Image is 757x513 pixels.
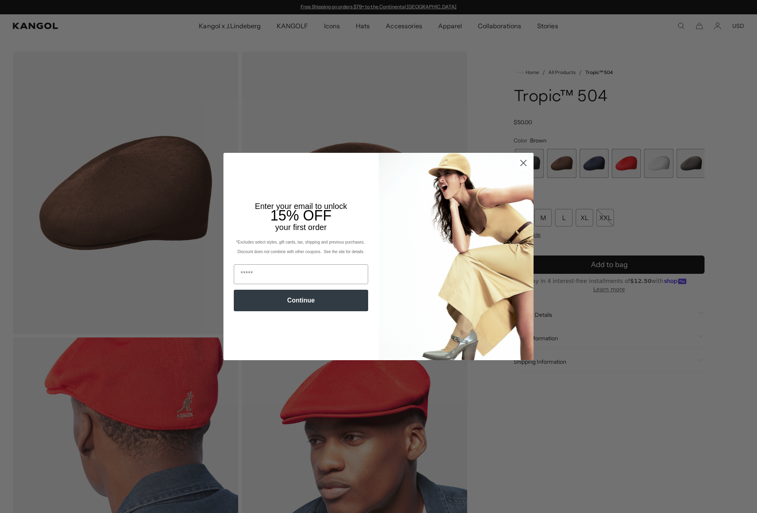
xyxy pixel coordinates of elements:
span: Enter your email to unlock [255,202,347,211]
span: *Excludes select styles, gift cards, tax, shipping and previous purchases. Discount does not comb... [236,240,366,254]
span: 15% OFF [270,207,332,224]
img: 93be19ad-e773-4382-80b9-c9d740c9197f.jpeg [378,153,534,360]
button: Continue [234,290,368,311]
input: Email [234,264,368,284]
span: your first order [275,223,326,232]
button: Close dialog [516,156,530,170]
